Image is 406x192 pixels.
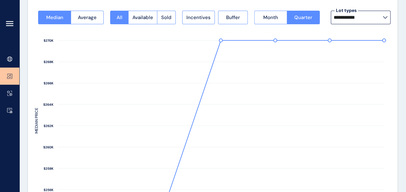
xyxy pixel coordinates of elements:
[335,7,358,14] label: Lot types
[43,145,54,149] text: $260K
[254,11,287,24] button: Month
[117,14,122,21] span: All
[71,11,104,24] button: Average
[34,108,39,133] text: MEDIAN PRICE
[44,38,54,43] text: $270K
[226,14,240,21] span: Buffer
[44,188,54,192] text: $256K
[287,11,320,24] button: Quarter
[46,14,63,21] span: Median
[44,124,54,128] text: $262K
[43,102,54,107] text: $264K
[182,11,215,24] button: Incentives
[161,14,172,21] span: Sold
[218,11,248,24] button: Buffer
[132,14,153,21] span: Available
[78,14,97,21] span: Average
[128,11,157,24] button: Available
[294,14,312,21] span: Quarter
[38,11,71,24] button: Median
[44,81,54,85] text: $266K
[263,14,278,21] span: Month
[44,166,54,171] text: $258K
[186,14,211,21] span: Incentives
[157,11,176,24] button: Sold
[110,11,128,24] button: All
[44,60,54,64] text: $268K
